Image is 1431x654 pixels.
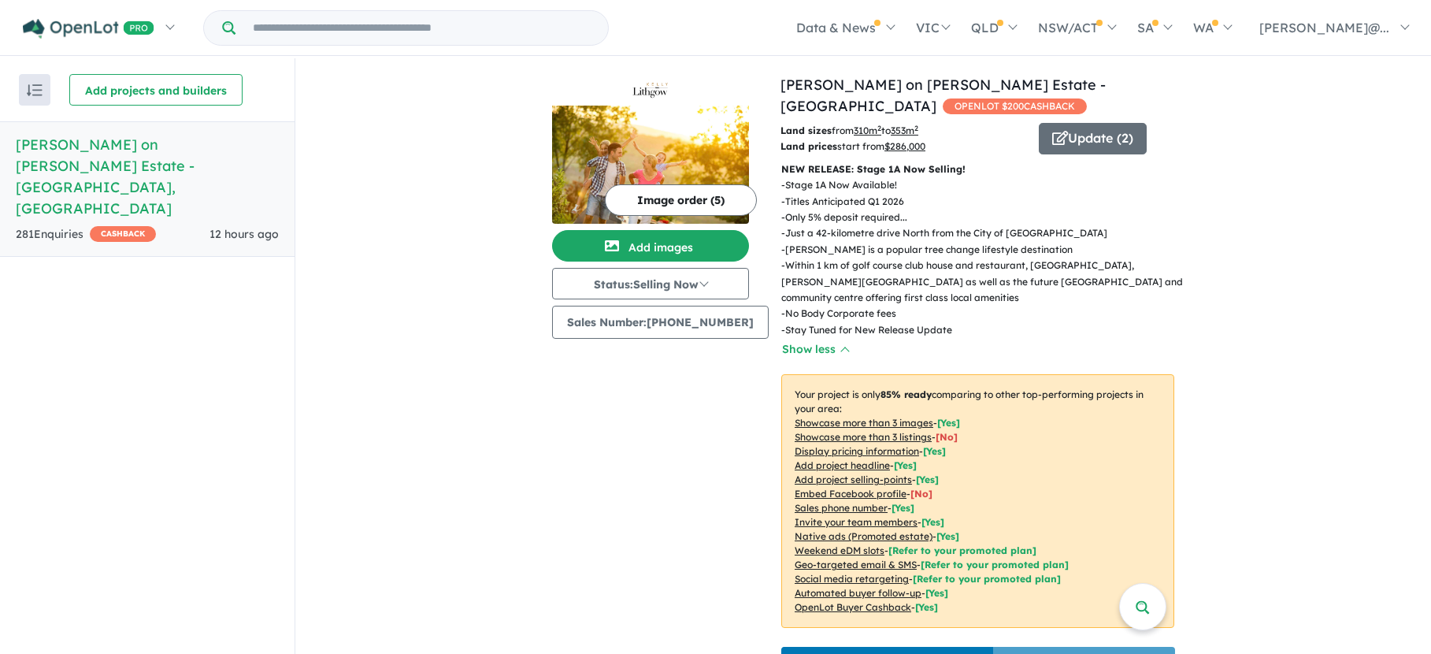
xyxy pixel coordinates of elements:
u: Add project headline [795,459,890,471]
button: Add projects and builders [69,74,243,106]
b: Land prices [780,140,837,152]
p: Your project is only comparing to other top-performing projects in your area: - - - - - - - - - -... [781,374,1174,628]
p: from [780,123,1027,139]
button: Add images [552,230,749,262]
button: Sales Number:[PHONE_NUMBER] [552,306,769,339]
u: Native ads (Promoted estate) [795,530,932,542]
u: Display pricing information [795,445,919,457]
p: - Stage 1A Now Available! [781,177,1187,193]
u: Showcase more than 3 listings [795,431,932,443]
span: [Refer to your promoted plan] [913,573,1061,585]
span: [ Yes ] [923,445,946,457]
u: Geo-targeted email & SMS [795,559,917,570]
span: [Yes] [936,530,959,542]
span: [ Yes ] [892,502,914,514]
span: [Yes] [925,587,948,599]
input: Try estate name, suburb, builder or developer [239,11,605,45]
p: - No Body Corporate fees [781,306,1187,321]
p: - Within 1 km of golf course club house and restaurant, [GEOGRAPHIC_DATA], [PERSON_NAME][GEOGRAPH... [781,258,1187,306]
button: Status:Selling Now [552,268,749,299]
span: to [881,124,918,136]
img: Kelly on Lithgow Estate - Beveridge [552,106,749,224]
u: Weekend eDM slots [795,544,884,556]
u: $ 286,000 [884,140,925,152]
p: - [PERSON_NAME] is a popular tree change lifestyle destination [781,242,1187,258]
span: [Refer to your promoted plan] [888,544,1036,556]
u: Showcase more than 3 images [795,417,933,429]
u: 310 m [854,124,881,136]
span: [ No ] [910,488,932,500]
img: Openlot PRO Logo White [23,19,154,39]
u: 353 m [891,124,918,136]
img: Kelly on Lithgow Estate - Beveridge Logo [558,80,743,99]
p: - Only 5% deposit required... [781,210,1187,225]
span: [PERSON_NAME]@... [1259,20,1389,35]
u: OpenLot Buyer Cashback [795,601,911,613]
img: sort.svg [27,84,43,96]
span: [ Yes ] [937,417,960,429]
span: OPENLOT $ 200 CASHBACK [943,98,1087,114]
u: Add project selling-points [795,474,912,485]
span: [ No ] [936,431,958,443]
b: Land sizes [780,124,832,136]
a: Kelly on Lithgow Estate - Beveridge LogoKelly on Lithgow Estate - Beveridge [552,74,749,224]
span: [ Yes ] [916,474,939,485]
span: [ Yes ] [921,516,944,528]
div: 281 Enquir ies [16,225,156,244]
span: [Refer to your promoted plan] [921,559,1069,570]
u: Social media retargeting [795,573,909,585]
h5: [PERSON_NAME] on [PERSON_NAME] Estate - [GEOGRAPHIC_DATA] , [GEOGRAPHIC_DATA] [16,134,279,219]
u: Sales phone number [795,502,888,514]
button: Update (2) [1039,123,1147,154]
a: [PERSON_NAME] on [PERSON_NAME] Estate - [GEOGRAPHIC_DATA] [780,76,1106,115]
sup: 2 [914,124,918,132]
u: Embed Facebook profile [795,488,906,500]
p: - Titles Anticipated Q1 2026 [781,194,1187,210]
p: start from [780,139,1027,154]
span: [ Yes ] [894,459,917,471]
button: Image order (5) [605,184,757,216]
u: Automated buyer follow-up [795,587,921,599]
u: Invite your team members [795,516,918,528]
span: 12 hours ago [209,227,279,241]
b: 85 % ready [880,388,932,400]
span: [Yes] [915,601,938,613]
sup: 2 [877,124,881,132]
button: Show less [781,340,849,359]
p: NEW RELEASE: Stage 1A Now Selling! [781,162,1174,177]
p: - Just a 42-kilometre drive North from the City of [GEOGRAPHIC_DATA] [781,225,1187,241]
span: CASHBACK [90,226,156,242]
p: - Stay Tuned for New Release Update [781,322,1187,338]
